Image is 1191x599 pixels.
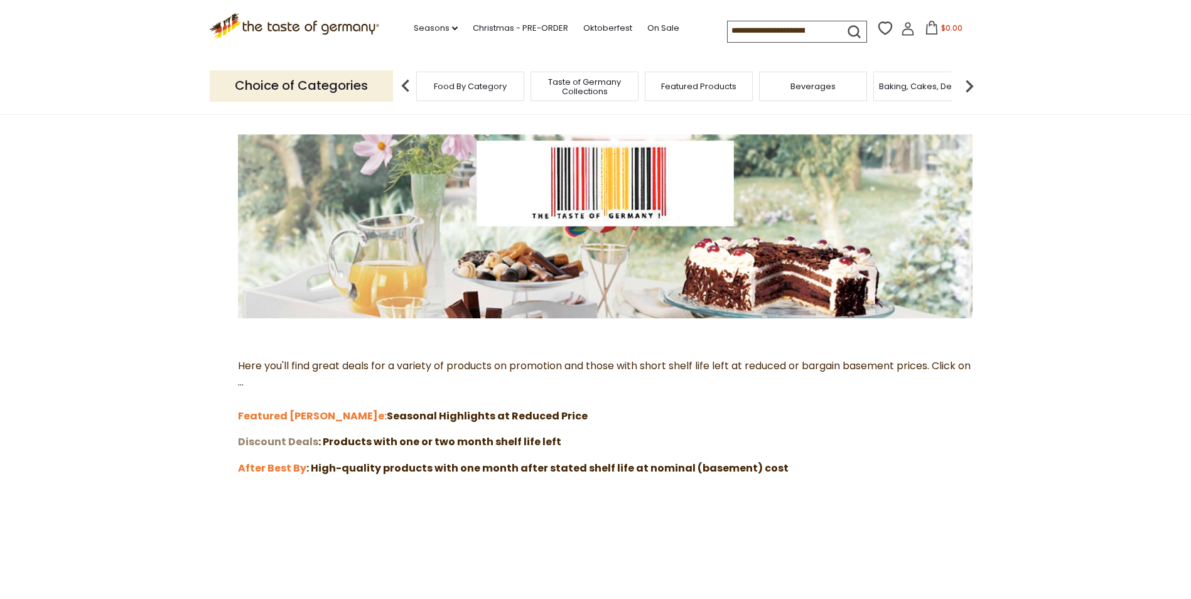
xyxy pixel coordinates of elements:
[393,73,418,99] img: previous arrow
[378,409,387,423] a: e:
[238,359,971,423] span: Here you'll find great deals for a variety of products on promotion and those with short shelf li...
[534,77,635,96] a: Taste of Germany Collections
[917,21,971,40] button: $0.00
[318,434,561,449] strong: : Products with one or two month shelf life left
[879,82,976,91] a: Baking, Cakes, Desserts
[434,82,507,91] a: Food By Category
[647,21,679,35] a: On Sale
[306,461,789,475] strong: : High-quality products with one month after stated shelf life at nominal (basement) cost
[378,409,588,423] strong: Seasonal Highlights at Reduced Price
[957,73,982,99] img: next arrow
[583,21,632,35] a: Oktoberfest
[238,434,318,449] a: Discount Deals
[661,82,736,91] a: Featured Products
[210,70,393,101] p: Choice of Categories
[238,134,973,318] img: the-taste-of-germany-barcode-3.jpg
[790,82,836,91] a: Beverages
[238,409,378,423] a: Featured [PERSON_NAME]
[473,21,568,35] a: Christmas - PRE-ORDER
[941,23,962,33] span: $0.00
[414,21,458,35] a: Seasons
[238,461,306,475] a: After Best By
